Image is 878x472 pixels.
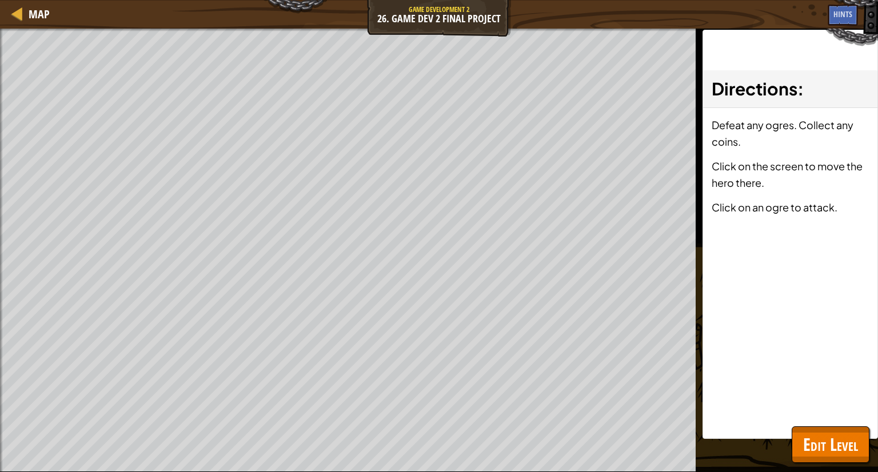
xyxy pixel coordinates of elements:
[23,6,50,22] a: Map
[712,199,869,215] p: Click on an ogre to attack.
[833,9,852,19] span: Hints
[712,78,797,99] span: Directions
[792,426,869,463] button: Edit Level
[29,6,50,22] span: Map
[712,76,869,102] h3: :
[712,158,869,191] p: Click on the screen to move the hero there.
[803,433,858,456] span: Edit Level
[712,117,869,150] p: Defeat any ogres. Collect any coins.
